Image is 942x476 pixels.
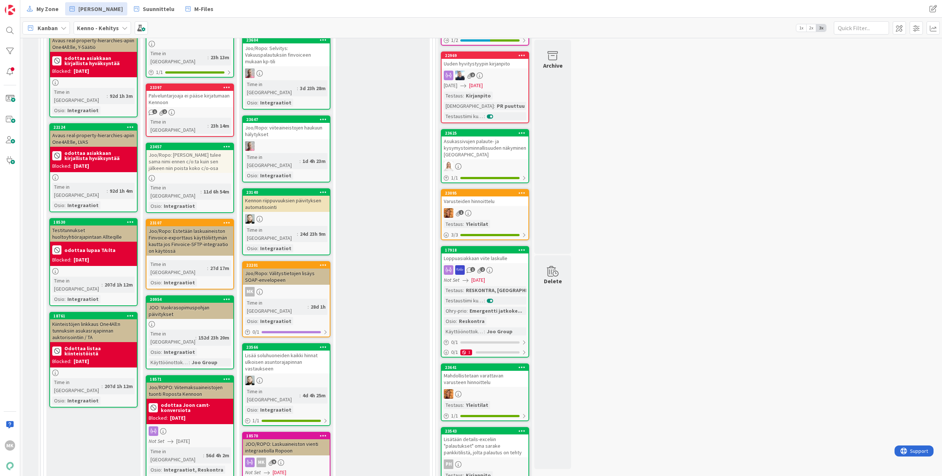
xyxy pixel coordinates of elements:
[258,317,293,325] div: Integraatiot
[442,208,528,218] div: TL
[467,307,468,315] span: :
[149,348,161,356] div: Osio
[149,202,161,210] div: Osio
[50,29,137,52] div: Avaus real-property-hierarchies-apiin One4All:lle, Y-Säätiö
[243,37,330,66] div: 23604Joo/Ropo: Selvitys: Vakuuspalautuksiin finvoiceen mukaan kp-tili
[444,161,453,171] img: SL
[162,466,225,474] div: Integraatiot, Reskontra
[50,219,137,225] div: 18530
[102,382,103,390] span: :
[149,260,207,276] div: Time in [GEOGRAPHIC_DATA]
[201,188,202,196] span: :
[64,346,135,356] b: Odottaa listaa kiinteistöistä
[243,262,330,269] div: 22201
[444,92,463,100] div: Testaus
[442,348,528,357] div: 0/11
[149,414,168,422] div: Blocked:
[442,428,528,434] div: 23543
[130,2,179,15] a: Suunnittelu
[246,263,330,268] div: 22201
[103,281,135,289] div: 207d 1h 12m
[484,296,485,305] span: :
[460,349,472,355] div: 1
[442,389,528,399] div: TL
[149,438,164,444] i: Not Set
[207,264,208,272] span: :
[146,220,233,226] div: 23107
[50,219,137,242] div: 18530Testitunnukset huoltoyhtiörajapintaan Allteqille
[245,406,257,414] div: Osio
[149,447,203,463] div: Time in [GEOGRAPHIC_DATA]
[146,296,233,319] div: 20954JOO: Vuokrasopimuspohjan päivitykset
[53,220,137,225] div: 18530
[149,49,208,65] div: Time in [GEOGRAPHIC_DATA]
[208,122,209,130] span: :
[245,469,261,476] i: Not Set
[243,344,330,351] div: 23566
[442,338,528,347] div: 0/1
[203,451,204,459] span: :
[50,124,137,147] div: 22124Avaus real-property-hierarchies-apiin One4All:lle, LVAS
[272,459,276,464] span: 9
[52,106,64,114] div: Osio
[52,378,102,394] div: Time in [GEOGRAPHIC_DATA]
[252,328,259,336] span: 0 / 1
[444,296,484,305] div: Testaustiimi kurkkaa
[146,376,233,383] div: 18571
[442,230,528,239] div: 3/3
[442,161,528,171] div: SL
[107,187,108,195] span: :
[298,230,327,238] div: 24d 23h 9m
[444,389,453,399] img: TL
[444,220,463,228] div: Testaus
[74,162,89,170] div: [DATE]
[243,116,330,123] div: 23647
[53,125,137,130] div: 22124
[245,153,300,169] div: Time in [GEOGRAPHIC_DATA]
[150,297,233,302] div: 20954
[258,99,293,107] div: Integraatiot
[442,173,528,182] div: 1/1
[202,188,231,196] div: 11d 6h 54m
[146,220,233,256] div: 23107Joo/Ropo: Estetään laskuaineiston Finvoice-exporttaus käyttöliittymän kautta jos Finvoice-SF...
[442,459,528,469] div: PH
[243,68,330,78] div: HJ
[161,202,162,210] span: :
[297,84,298,92] span: :
[246,117,330,122] div: 23647
[451,231,458,239] span: 3 / 3
[257,406,258,414] span: :
[442,434,528,457] div: Lisätään details-exceliin "palautukset" oma sarake pankkitilistä, jolta palautus on tehty
[444,459,453,469] div: PH
[50,319,137,342] div: Kiinteistöjen linkkaus One4All:n tunnuksiin asukasrajapinnan auktorisointiin / TA
[245,99,257,107] div: Osio
[444,327,484,335] div: Käyttöönottokriittisyys
[52,256,71,264] div: Blocked:
[300,391,301,399] span: :
[146,84,233,91] div: 23397
[15,1,33,10] span: Support
[300,157,301,165] span: :
[107,92,108,100] span: :
[170,414,185,422] div: [DATE]
[50,124,137,131] div: 22124
[442,190,528,196] div: 23095
[442,36,528,45] div: 1/2
[442,59,528,68] div: Uuden hyvitystyypin kirjanpito
[149,278,161,287] div: Osio
[451,412,458,420] span: 1 / 1
[445,191,528,196] div: 23095
[150,377,233,382] div: 18571
[53,313,137,319] div: 18761
[5,5,15,15] img: Visit kanbanzone.com
[245,287,255,296] div: MK
[444,102,494,110] div: [DEMOGRAPHIC_DATA]
[50,131,137,147] div: Avaus real-property-hierarchies-apiin One4All:lle, LVAS
[52,277,102,293] div: Time in [GEOGRAPHIC_DATA]
[468,307,524,315] div: Emergentti jatkoke...
[146,376,233,399] div: 18571Joo/ROPO: Viitemaksuaineistojen tuonti Roposta Kennoon
[146,150,233,173] div: Joo/Ropo: [PERSON_NAME] tulee sama nimi ennen c/o:ta kuin sen jälkeen niin poista koko c/o-osa
[146,91,233,107] div: Palveluntarjoaja ei pääse kirjatumaan Kennoon
[243,433,330,455] div: 18570JOO/ROPO: Laskuaineiston vienti integraatiolla Ropoon
[456,317,457,325] span: :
